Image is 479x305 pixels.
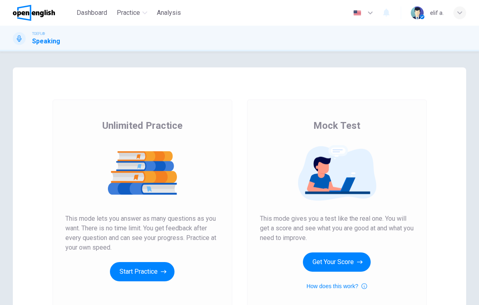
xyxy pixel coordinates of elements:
[313,119,360,132] span: Mock Test
[306,281,367,291] button: How does this work?
[77,8,107,18] span: Dashboard
[13,5,73,21] a: OpenEnglish logo
[157,8,181,18] span: Analysis
[65,214,219,252] span: This mode lets you answer as many questions as you want. There is no time limit. You get feedback...
[117,8,140,18] span: Practice
[102,119,183,132] span: Unlimited Practice
[260,214,414,243] span: This mode gives you a test like the real one. You will get a score and see what you are good at a...
[303,252,371,272] button: Get Your Score
[430,8,444,18] div: elif a.
[32,37,60,46] h1: Speaking
[154,6,184,20] button: Analysis
[13,5,55,21] img: OpenEnglish logo
[73,6,110,20] button: Dashboard
[352,10,362,16] img: en
[110,262,175,281] button: Start Practice
[114,6,150,20] button: Practice
[32,31,45,37] span: TOEFL®
[411,6,424,19] img: Profile picture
